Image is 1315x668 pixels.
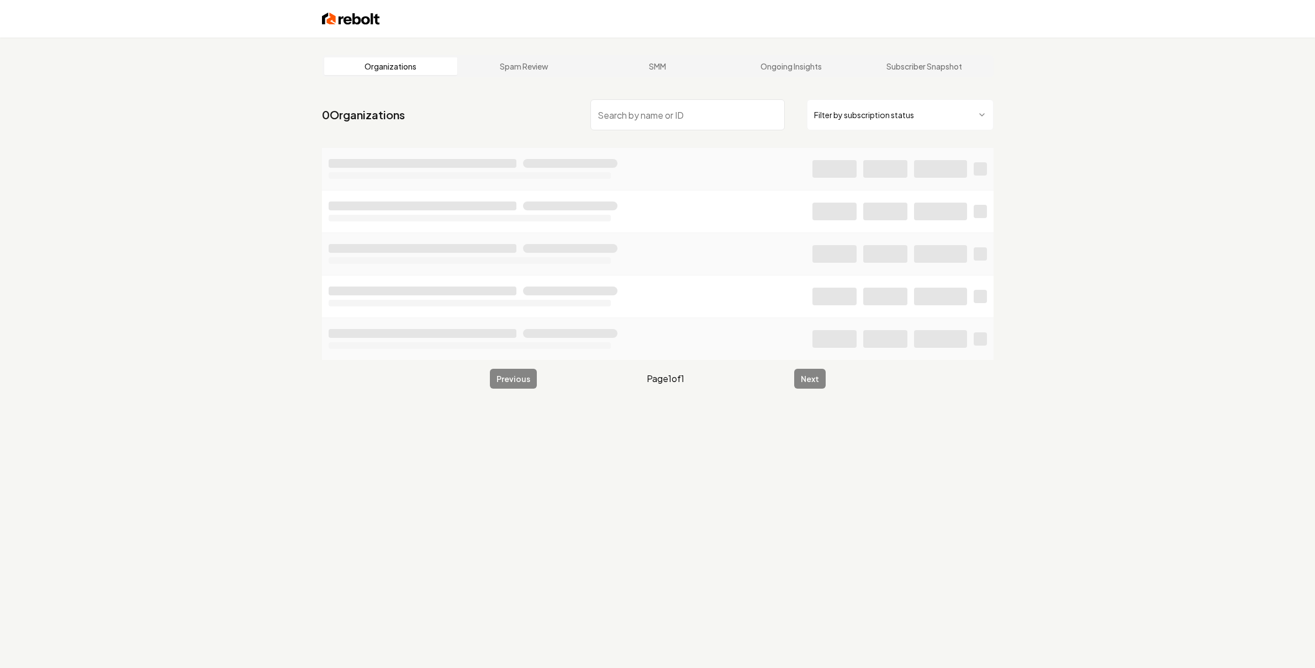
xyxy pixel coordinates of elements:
[858,57,991,75] a: Subscriber Snapshot
[591,57,725,75] a: SMM
[324,57,458,75] a: Organizations
[724,57,858,75] a: Ongoing Insights
[322,11,380,26] img: Rebolt Logo
[322,107,405,123] a: 0Organizations
[457,57,591,75] a: Spam Review
[647,372,684,385] span: Page 1 of 1
[590,99,785,130] input: Search by name or ID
